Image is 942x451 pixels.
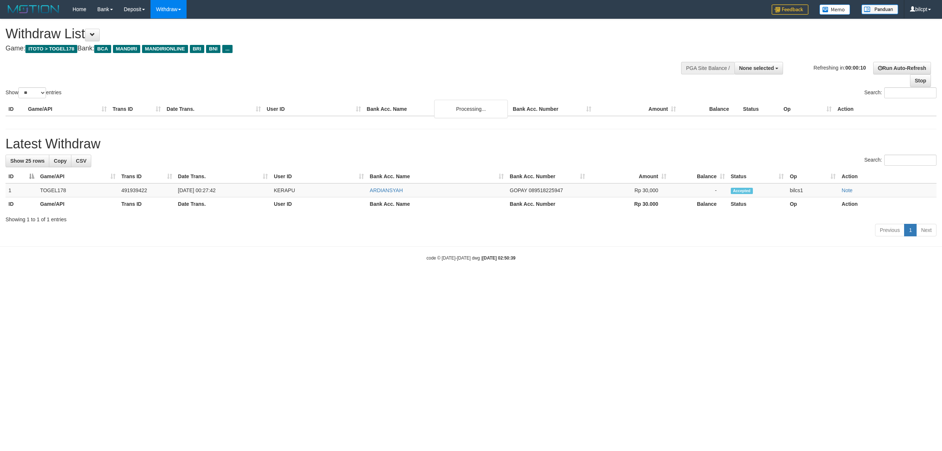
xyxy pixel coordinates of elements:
[728,197,787,211] th: Status
[594,102,679,116] th: Amount
[6,137,936,151] h1: Latest Withdraw
[861,4,898,14] img: panduan.png
[772,4,808,15] img: Feedback.jpg
[37,170,118,183] th: Game/API: activate to sort column ascending
[787,197,839,211] th: Op
[839,170,936,183] th: Action
[864,87,936,98] label: Search:
[206,45,220,53] span: BNI
[845,64,866,70] strong: 00:00:10
[10,158,45,164] span: Show 25 rows
[819,4,850,15] img: Button%20Memo.svg
[842,187,853,193] a: Note
[175,170,271,183] th: Date Trans.: activate to sort column ascending
[364,102,510,116] th: Bank Acc. Name
[175,197,271,211] th: Date Trans.
[873,62,931,74] a: Run Auto-Refresh
[739,65,774,71] span: None selected
[6,155,49,167] a: Show 25 rows
[864,155,936,166] label: Search:
[6,170,37,183] th: ID: activate to sort column descending
[6,27,621,41] h1: Withdraw List
[426,256,516,261] small: code © [DATE]-[DATE] dwg |
[588,183,669,197] td: Rp 30,000
[271,183,367,197] td: KERAPU
[37,183,118,197] td: TOGEL178
[370,187,403,193] a: ARDIANSYAH
[787,170,839,183] th: Op: activate to sort column ascending
[6,183,37,197] td: 1
[679,102,740,116] th: Balance
[54,158,67,164] span: Copy
[728,170,787,183] th: Status: activate to sort column ascending
[669,183,728,197] td: -
[529,187,563,193] span: Copy 089518225947 to clipboard
[164,102,264,116] th: Date Trans.
[71,155,91,167] a: CSV
[669,170,728,183] th: Balance: activate to sort column ascending
[6,87,61,98] label: Show entries
[271,197,367,211] th: User ID
[814,64,866,70] span: Refreshing in:
[118,197,175,211] th: Trans ID
[6,197,37,211] th: ID
[681,62,734,74] div: PGA Site Balance /
[264,102,364,116] th: User ID
[434,100,508,118] div: Processing...
[780,102,835,116] th: Op
[18,87,46,98] select: Showentries
[839,197,936,211] th: Action
[118,183,175,197] td: 491939422
[884,87,936,98] input: Search:
[510,187,527,193] span: GOPAY
[6,45,621,52] h4: Game: Bank:
[731,188,753,194] span: Accepted
[910,74,931,87] a: Stop
[740,102,780,116] th: Status
[875,224,904,236] a: Previous
[367,170,507,183] th: Bank Acc. Name: activate to sort column ascending
[142,45,188,53] span: MANDIRIONLINE
[190,45,204,53] span: BRI
[271,170,367,183] th: User ID: activate to sort column ascending
[884,155,936,166] input: Search:
[588,170,669,183] th: Amount: activate to sort column ascending
[118,170,175,183] th: Trans ID: activate to sort column ascending
[110,102,164,116] th: Trans ID
[507,170,588,183] th: Bank Acc. Number: activate to sort column ascending
[25,45,77,53] span: ITOTO > TOGEL178
[76,158,86,164] span: CSV
[835,102,936,116] th: Action
[787,183,839,197] td: bilcs1
[510,102,594,116] th: Bank Acc. Number
[507,197,588,211] th: Bank Acc. Number
[669,197,728,211] th: Balance
[916,224,936,236] a: Next
[37,197,118,211] th: Game/API
[6,213,936,223] div: Showing 1 to 1 of 1 entries
[904,224,917,236] a: 1
[49,155,71,167] a: Copy
[588,197,669,211] th: Rp 30.000
[94,45,111,53] span: BCA
[734,62,783,74] button: None selected
[113,45,140,53] span: MANDIRI
[482,256,516,261] strong: [DATE] 02:50:39
[6,4,61,15] img: MOTION_logo.png
[6,102,25,116] th: ID
[175,183,271,197] td: [DATE] 00:27:42
[367,197,507,211] th: Bank Acc. Name
[222,45,232,53] span: ...
[25,102,110,116] th: Game/API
